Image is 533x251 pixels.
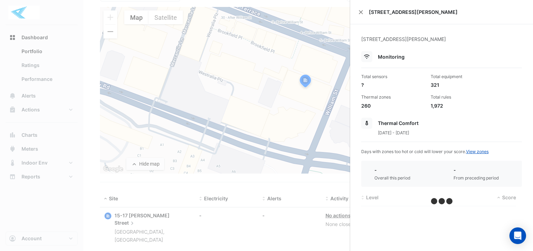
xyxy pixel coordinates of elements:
div: [STREET_ADDRESS][PERSON_NAME] [361,35,522,51]
div: - [454,166,499,174]
div: From preceding period [454,175,499,181]
div: ? [361,81,425,89]
div: Open Intercom Messenger [509,227,526,244]
div: 321 [431,81,494,89]
div: 260 [361,102,425,109]
span: [STREET_ADDRESS][PERSON_NAME] [369,8,525,16]
div: Overall this period [374,175,411,181]
span: Monitoring [378,54,405,60]
a: View zones [466,149,489,154]
span: Score [502,194,516,200]
div: - [374,166,411,174]
span: [DATE] - [DATE] [378,130,409,135]
div: Thermal zones [361,94,425,100]
button: Close [358,10,363,15]
span: Days with zones too hot or cold will lower your score. [361,149,489,154]
div: Total rules [431,94,494,100]
div: Total equipment [431,74,494,80]
div: Total sensors [361,74,425,80]
span: Level [366,194,379,200]
div: 1,972 [431,102,494,109]
span: Thermal Comfort [378,120,418,126]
